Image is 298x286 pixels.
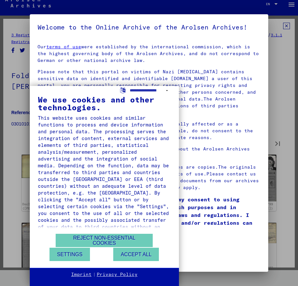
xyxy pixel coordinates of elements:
button: Settings [50,248,90,261]
button: Accept all [113,248,159,261]
div: We use cookies and other technologies. [38,96,171,111]
a: Privacy Policy [97,271,138,278]
a: Imprint [71,271,92,278]
div: This website uses cookies and similar functions to process end device information and personal da... [38,114,171,237]
button: Reject non-essential cookies [56,234,153,247]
